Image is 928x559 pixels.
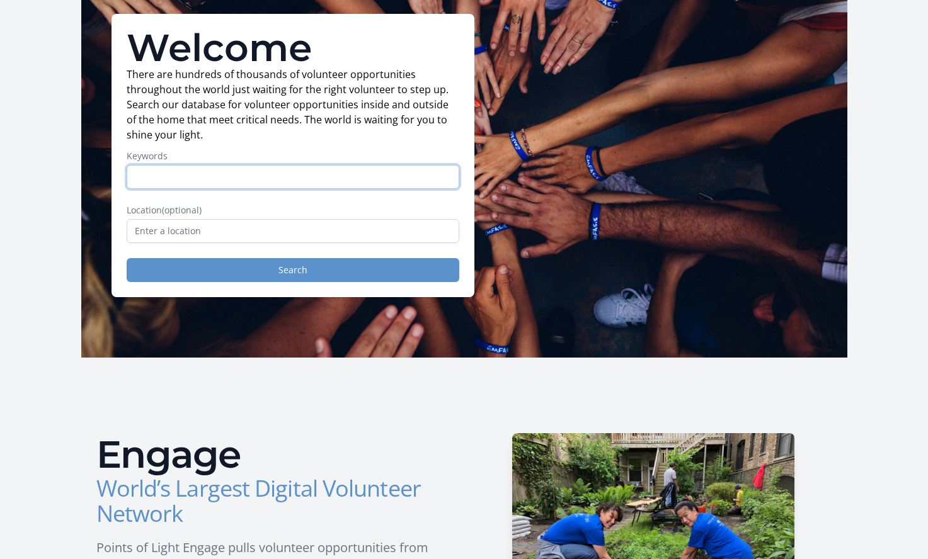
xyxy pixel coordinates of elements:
h2: Engage [96,436,454,473]
p: There are hundreds of thousands of volunteer opportunities throughout the world just waiting for ... [127,67,459,142]
span: (optional) [162,204,202,216]
input: Enter a location [127,219,459,243]
button: Search [127,258,459,282]
label: Keywords [127,150,459,162]
h3: World’s Largest Digital Volunteer Network [96,476,454,526]
label: Location [127,204,459,217]
h1: Welcome [127,29,459,67]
